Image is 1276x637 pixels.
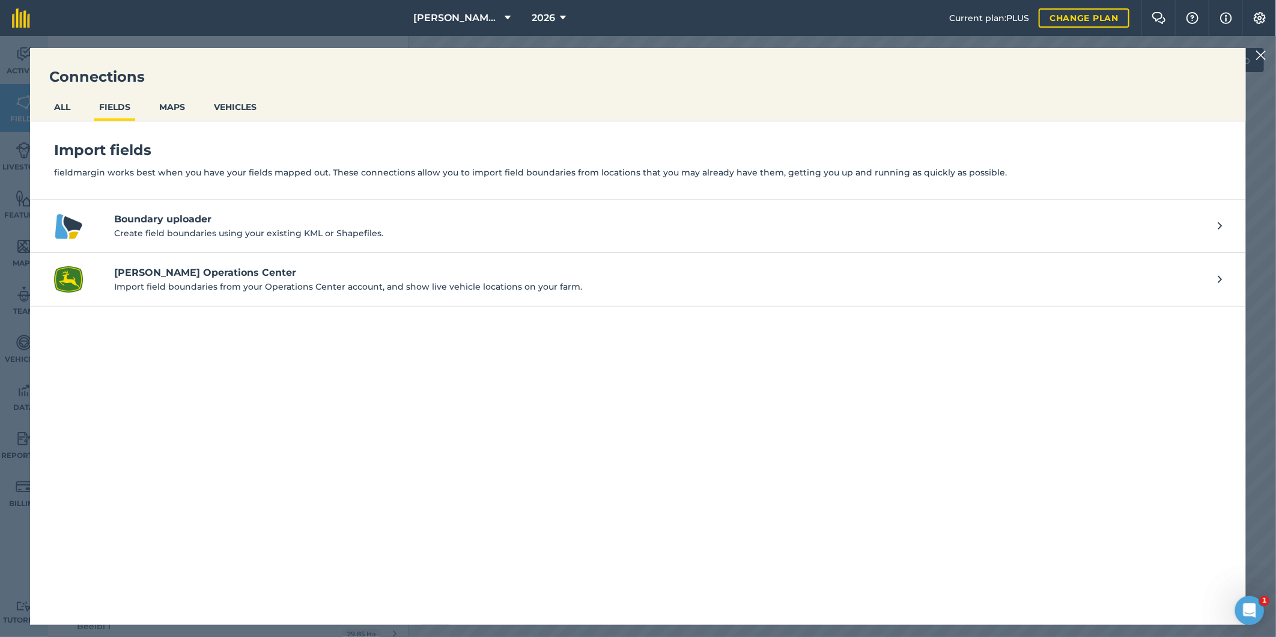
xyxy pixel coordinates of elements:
img: A question mark icon [1185,12,1200,24]
span: Current plan : PLUS [949,11,1029,25]
p: Create field boundaries using your existing KML or Shapefiles. [114,227,1206,240]
h4: Import fields [54,141,1222,160]
a: Boundary uploader logoBoundary uploaderCreate field boundaries using your existing KML or Shapefi... [30,200,1246,253]
span: 1 [1260,596,1269,606]
img: A cog icon [1253,12,1267,24]
p: fieldmargin works best when you have your fields mapped out. These connections allow you to impor... [54,166,1222,179]
img: Two speech bubbles overlapping with the left bubble in the forefront [1152,12,1166,24]
img: svg+xml;base64,PHN2ZyB4bWxucz0iaHR0cDovL3d3dy53My5vcmcvMjAwMC9zdmciIHdpZHRoPSIyMiIgaGVpZ2h0PSIzMC... [1256,48,1266,62]
a: John Deere Operations Center logo[PERSON_NAME] Operations CenterImport field boundaries from your... [30,253,1246,306]
button: MAPS [154,96,190,118]
span: 2026 [532,11,556,25]
img: Boundary uploader logo [54,212,83,240]
iframe: Intercom live chat [1235,596,1264,625]
a: Change plan [1039,8,1129,28]
button: FIELDS [94,96,135,118]
h4: [PERSON_NAME] Operations Center [114,266,1206,280]
button: ALL [49,96,75,118]
span: [PERSON_NAME] Farms Pty Ltd [413,11,500,25]
img: fieldmargin Logo [12,8,30,28]
button: VEHICLES [209,96,261,118]
h3: Connections [30,67,1246,87]
h4: Boundary uploader [114,212,1206,227]
img: John Deere Operations Center logo [54,265,83,294]
img: svg+xml;base64,PHN2ZyB4bWxucz0iaHR0cDovL3d3dy53My5vcmcvMjAwMC9zdmciIHdpZHRoPSIxNyIgaGVpZ2h0PSIxNy... [1220,11,1232,25]
p: Import field boundaries from your Operations Center account, and show live vehicle locations on y... [114,280,1206,293]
